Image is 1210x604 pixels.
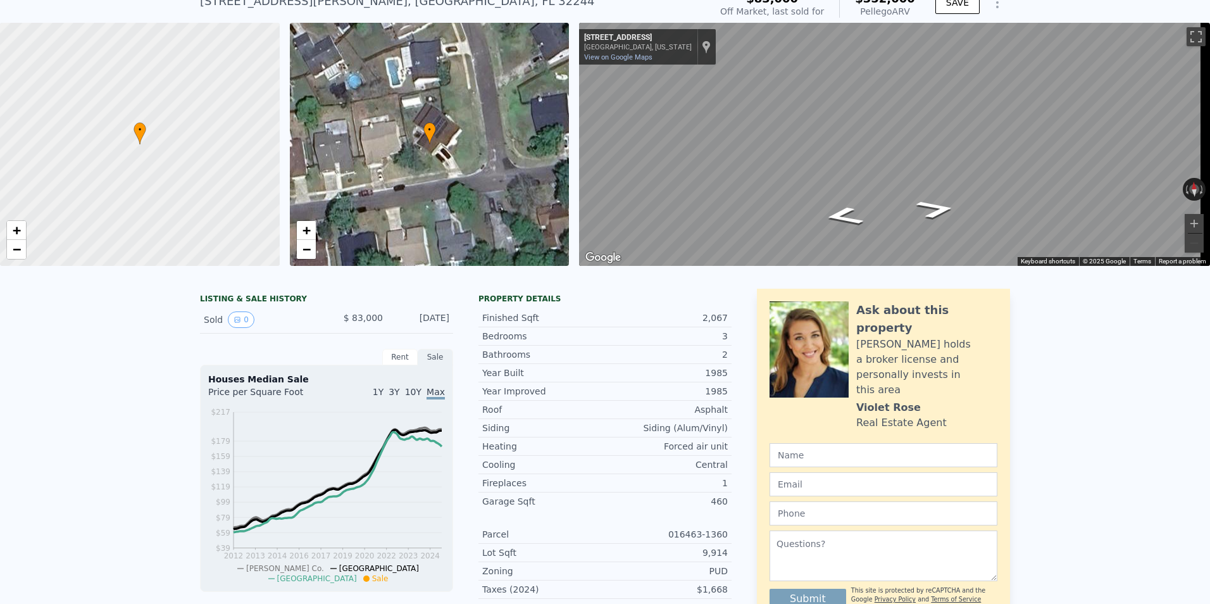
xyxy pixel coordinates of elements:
[605,330,728,343] div: 3
[1185,214,1204,233] button: Zoom in
[605,385,728,398] div: 1985
[302,241,310,257] span: −
[216,498,230,506] tspan: $99
[418,349,453,365] div: Sale
[899,195,973,223] path: Go East, Chimney Oak Dr
[482,403,605,416] div: Roof
[211,408,230,417] tspan: $217
[302,222,310,238] span: +
[211,482,230,491] tspan: $119
[420,551,440,560] tspan: 2024
[482,477,605,489] div: Fireplaces
[579,23,1210,266] div: Map
[216,544,230,553] tspan: $39
[211,437,230,446] tspan: $179
[482,546,605,559] div: Lot Sqft
[855,5,915,18] div: Pellego ARV
[605,367,728,379] div: 1985
[702,40,711,54] a: Show location on map
[856,415,947,431] div: Real Estate Agent
[478,294,732,304] div: Property details
[584,33,692,43] div: [STREET_ADDRESS]
[584,53,652,61] a: View on Google Maps
[208,373,445,386] div: Houses Median Sale
[584,43,692,51] div: [GEOGRAPHIC_DATA], [US_STATE]
[423,124,436,135] span: •
[482,330,605,343] div: Bedrooms
[770,501,997,525] input: Phone
[482,458,605,471] div: Cooling
[268,551,287,560] tspan: 2014
[355,551,375,560] tspan: 2020
[807,203,880,230] path: Go West, Chimney Oak Dr
[216,513,230,522] tspan: $79
[13,222,21,238] span: +
[297,221,316,240] a: Zoom in
[1159,258,1206,265] a: Report a problem
[482,311,605,324] div: Finished Sqft
[856,301,997,337] div: Ask about this property
[482,583,605,596] div: Taxes (2024)
[605,583,728,596] div: $1,668
[605,565,728,577] div: PUD
[1185,234,1204,253] button: Zoom out
[1199,178,1206,201] button: Rotate clockwise
[405,387,421,397] span: 10Y
[200,294,453,306] div: LISTING & SALE HISTORY
[228,311,254,328] button: View historical data
[377,551,396,560] tspan: 2022
[134,122,146,144] div: •
[605,311,728,324] div: 2,067
[216,529,230,538] tspan: $59
[482,367,605,379] div: Year Built
[311,551,331,560] tspan: 2017
[856,337,997,398] div: [PERSON_NAME] holds a broker license and personally invests in this area
[482,495,605,508] div: Garage Sqft
[1188,178,1199,201] button: Reset the view
[582,249,624,266] img: Google
[423,122,436,144] div: •
[482,440,605,453] div: Heating
[7,221,26,240] a: Zoom in
[277,574,357,583] span: [GEOGRAPHIC_DATA]
[211,452,230,461] tspan: $159
[582,249,624,266] a: Open this area in Google Maps (opens a new window)
[605,348,728,361] div: 2
[427,387,445,400] span: Max
[7,240,26,259] a: Zoom out
[211,467,230,476] tspan: $139
[344,313,383,323] span: $ 83,000
[482,348,605,361] div: Bathrooms
[605,495,728,508] div: 460
[1183,178,1190,201] button: Rotate counterclockwise
[297,240,316,259] a: Zoom out
[482,385,605,398] div: Year Improved
[204,311,316,328] div: Sold
[605,458,728,471] div: Central
[770,443,997,467] input: Name
[13,241,21,257] span: −
[482,422,605,434] div: Siding
[856,400,921,415] div: Violet Rose
[482,528,605,541] div: Parcel
[224,551,244,560] tspan: 2012
[1021,257,1075,266] button: Keyboard shortcuts
[770,472,997,496] input: Email
[720,5,824,18] div: Off Market, last sold for
[372,574,389,583] span: Sale
[246,564,324,573] span: [PERSON_NAME] Co.
[208,386,327,406] div: Price per Square Foot
[399,551,418,560] tspan: 2023
[605,477,728,489] div: 1
[579,23,1210,266] div: Street View
[339,564,419,573] span: [GEOGRAPHIC_DATA]
[605,422,728,434] div: Siding (Alum/Vinyl)
[1133,258,1151,265] a: Terms (opens in new tab)
[605,528,728,541] div: 016463-1360
[605,403,728,416] div: Asphalt
[1083,258,1126,265] span: © 2025 Google
[1187,27,1206,46] button: Toggle fullscreen view
[333,551,352,560] tspan: 2019
[605,440,728,453] div: Forced air unit
[289,551,309,560] tspan: 2016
